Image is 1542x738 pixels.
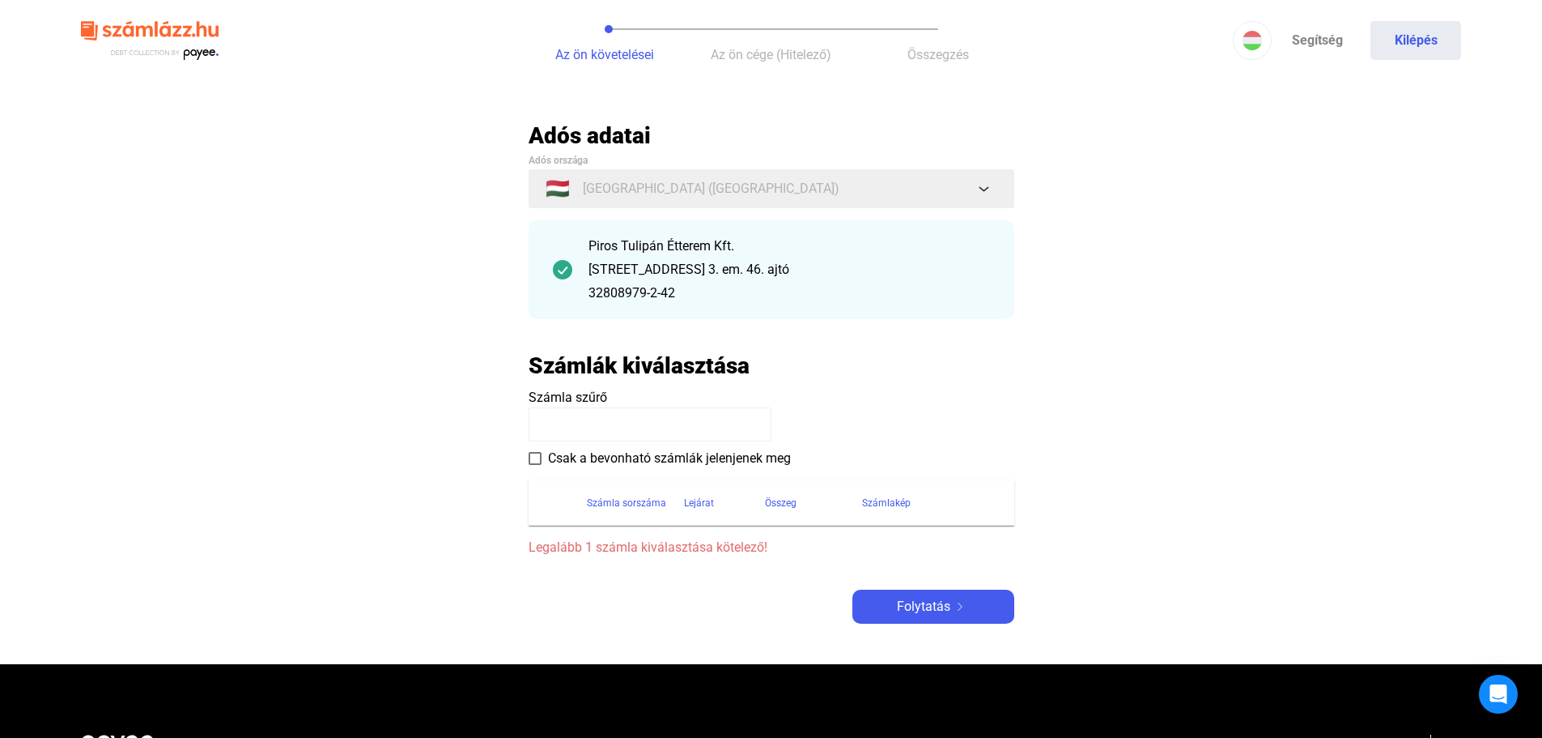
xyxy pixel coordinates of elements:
[548,449,791,468] span: Csak a bevonható számlák jelenjenek meg
[862,493,995,513] div: Számlakép
[587,493,666,513] div: Számla sorszáma
[588,237,990,256] div: Piros Tulipán Étterem Kft.
[529,122,1014,150] h2: Adós adatai
[553,260,572,279] img: checkmark-darker-green-circle
[583,179,839,198] span: [GEOGRAPHIC_DATA] ([GEOGRAPHIC_DATA])
[529,390,607,405] span: Számla szűrő
[529,538,1014,557] span: Legalább 1 számla kiválasztása kötelező!
[588,260,990,279] div: [STREET_ADDRESS] 3. em. 46. ajtó
[684,493,765,513] div: Lejárat
[1370,21,1461,60] button: Kilépés
[862,493,911,513] div: Számlakép
[81,15,219,67] img: szamlazzhu-logo
[587,493,684,513] div: Számla sorszáma
[1243,31,1262,50] img: HU
[588,284,990,303] div: 32808979-2-42
[852,590,1014,624] button: Folytatásarrow-right-white
[711,47,831,62] span: Az ön cége (Hitelező)
[765,493,796,513] div: Összeg
[529,352,750,380] h2: Számlák kiválasztása
[684,493,714,513] div: Lejárat
[897,597,950,616] span: Folytatás
[1233,21,1272,60] button: HU
[555,47,654,62] span: Az ön követelései
[1272,21,1362,60] a: Segítség
[907,47,969,62] span: Összegzés
[529,155,588,166] span: Adós országa
[765,493,862,513] div: Összeg
[950,603,970,611] img: arrow-right-white
[529,169,1014,208] button: 🇭🇺[GEOGRAPHIC_DATA] ([GEOGRAPHIC_DATA])
[546,179,570,198] span: 🇭🇺
[1479,675,1518,714] div: Open Intercom Messenger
